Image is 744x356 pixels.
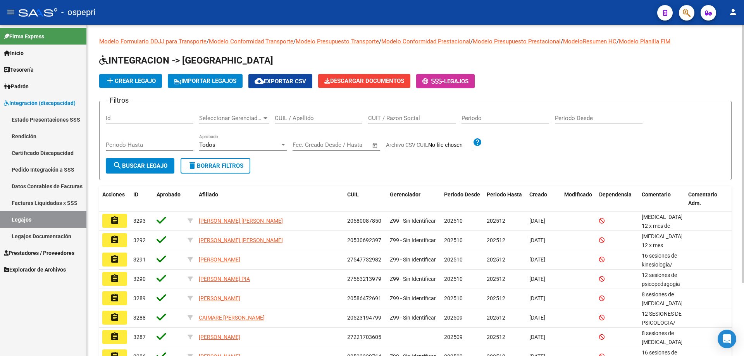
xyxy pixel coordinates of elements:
span: 3292 [133,237,146,243]
span: Acciones [102,191,125,198]
span: Psicomotricidad 12 x mes de octubre/diciembre 2025 Lic. Heymo Victoria. Psicologia 12 x mes de oc... [642,214,685,344]
span: Periodo Desde [444,191,480,198]
span: 202512 [487,256,505,263]
button: Crear Legajo [99,74,162,88]
datatable-header-cell: Periodo Desde [441,186,484,212]
span: [PERSON_NAME] [199,256,240,263]
span: 202509 [444,334,463,340]
span: 27563213979 [347,276,381,282]
span: Z99 - Sin Identificar [390,315,436,321]
mat-icon: cloud_download [255,76,264,86]
datatable-header-cell: Acciones [99,186,130,212]
span: Z99 - Sin Identificar [390,218,436,224]
span: Dependencia [599,191,632,198]
a: Modelo Presupuesto Prestacional [473,38,561,45]
span: Todos [199,141,215,148]
span: Z99 - Sin Identificar [390,276,436,282]
span: Firma Express [4,32,44,41]
a: Modelo Conformidad Transporte [209,38,293,45]
button: Open calendar [371,141,380,150]
span: Borrar Filtros [188,162,243,169]
span: 3293 [133,218,146,224]
button: Descargar Documentos [318,74,410,88]
button: Exportar CSV [248,74,312,88]
span: INTEGRACION -> [GEOGRAPHIC_DATA] [99,55,273,66]
mat-icon: delete [188,161,197,170]
span: Psicomotricidad 12 x mes octubre/diciembre 2025 Lic Diaz Natalia. Psicopedgogia 10 x mes octubre/... [642,233,685,310]
datatable-header-cell: Modificado [561,186,596,212]
a: ModeloResumen HC [563,38,617,45]
a: Modelo Formulario DDJJ para Transporte [99,38,207,45]
span: Inicio [4,49,24,57]
span: [DATE] [529,315,545,321]
span: Creado [529,191,547,198]
span: Comentario [642,191,671,198]
span: 16 sesiones de kinesiología/ Torres Daiana / 2/10/25 [642,253,683,285]
mat-icon: add [105,76,115,85]
span: [PERSON_NAME] [199,295,240,301]
datatable-header-cell: ID [130,186,153,212]
span: IMPORTAR LEGAJOS [174,77,236,84]
span: 202512 [487,295,505,301]
span: 202509 [444,315,463,321]
mat-icon: menu [6,7,15,17]
span: 20530692397 [347,237,381,243]
input: Fecha inicio [293,141,324,148]
mat-icon: assignment [110,274,119,283]
span: ID [133,191,138,198]
span: - ospepri [61,4,95,21]
span: Buscar Legajo [113,162,167,169]
span: 202512 [487,276,505,282]
span: [DATE] [529,334,545,340]
span: 3287 [133,334,146,340]
datatable-header-cell: Dependencia [596,186,639,212]
span: Z99 - Sin Identificar [390,295,436,301]
mat-icon: person [728,7,738,17]
span: 202510 [444,276,463,282]
span: Legajos [444,78,468,85]
mat-icon: assignment [110,313,119,322]
mat-icon: assignment [110,332,119,341]
mat-icon: assignment [110,216,119,225]
span: Explorador de Archivos [4,265,66,274]
mat-icon: assignment [110,235,119,244]
datatable-header-cell: Gerenciador [387,186,441,212]
span: [DATE] [529,295,545,301]
span: [PERSON_NAME] [PERSON_NAME] [199,237,283,243]
span: Z99 - Sin Identificar [390,237,436,243]
span: Tesorería [4,65,34,74]
span: Gerenciador [390,191,420,198]
span: 20580087850 [347,218,381,224]
datatable-header-cell: Aprobado [153,186,184,212]
button: Borrar Filtros [181,158,250,174]
datatable-header-cell: Creado [526,186,561,212]
input: Archivo CSV CUIL [428,142,473,149]
button: Buscar Legajo [106,158,174,174]
span: 202512 [487,315,505,321]
button: -Legajos [416,74,475,88]
span: 202510 [444,218,463,224]
datatable-header-cell: Comentario Adm. [685,186,732,212]
span: 3290 [133,276,146,282]
datatable-header-cell: Periodo Hasta [484,186,526,212]
span: [PERSON_NAME] [199,334,240,340]
span: [PERSON_NAME] PIA [199,276,250,282]
span: Periodo Hasta [487,191,522,198]
span: Integración (discapacidad) [4,99,76,107]
span: [DATE] [529,218,545,224]
span: 27547732982 [347,256,381,263]
div: Open Intercom Messenger [718,330,736,348]
span: Comentario Adm. [688,191,717,206]
span: Crear Legajo [105,77,156,84]
datatable-header-cell: CUIL [344,186,387,212]
span: [PERSON_NAME] [PERSON_NAME] [199,218,283,224]
mat-icon: search [113,161,122,170]
datatable-header-cell: Afiliado [196,186,344,212]
span: 202510 [444,256,463,263]
span: - [422,78,444,85]
span: 202510 [444,237,463,243]
span: 20523194799 [347,315,381,321]
mat-icon: assignment [110,255,119,264]
a: Modelo Planilla FIM [619,38,670,45]
span: 3291 [133,256,146,263]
